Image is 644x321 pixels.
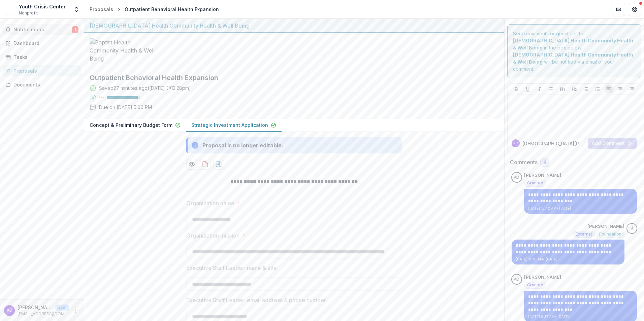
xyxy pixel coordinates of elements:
p: Executive Staff Leader: email address & phone number [186,296,326,304]
button: Preview a11cb6ba-87d2-4370-94af-d739c17e79b2-1.pdf [186,159,197,170]
div: [DEMOGRAPHIC_DATA] Health Community Health & Well Being [90,22,499,30]
button: Open entity switcher [72,3,81,16]
span: Nonprofit [19,10,38,16]
span: Foundation [599,232,621,237]
a: Proposals [87,4,116,14]
p: [PERSON_NAME] [18,304,53,311]
div: Youth Crisis Center [19,3,66,10]
div: Proposals [90,6,113,13]
span: Notifications [13,27,72,33]
img: Baptist Health Community Health & Well Being [90,38,157,63]
p: Organization mission [186,231,239,240]
p: Due on [DATE] 5:00 PM [99,104,152,111]
strong: [DEMOGRAPHIC_DATA] Health Community Health & Well Being [513,52,633,65]
p: [DATE] 11:39 AM • [DATE] [516,257,620,262]
a: Documents [3,79,81,90]
div: Kristen Dietzen [7,308,12,313]
div: Documents [13,81,76,88]
div: Kristen Dietzen [514,277,519,282]
button: Bold [512,85,520,93]
strong: [DEMOGRAPHIC_DATA] Health Community Health & Well Being [513,38,633,50]
div: Proposal is no longer editable. [202,141,283,149]
a: Tasks [3,51,81,63]
p: [DATE] 10:42 AM • [DATE] [528,206,633,211]
a: Dashboard [3,38,81,49]
button: Add Comment [588,138,637,149]
p: [PERSON_NAME] [524,172,561,179]
p: [DEMOGRAPHIC_DATA][PERSON_NAME] [522,140,585,147]
button: Notifications1 [3,24,81,35]
button: download-proposal [213,159,224,170]
button: Ordered List [593,85,602,93]
button: More [72,307,80,315]
button: Partners [612,3,625,16]
p: Strategic Investment Application [191,121,268,129]
span: Grantee [527,283,543,287]
button: Heading 2 [570,85,578,93]
span: 8 [543,160,546,166]
p: [PERSON_NAME] [587,223,624,230]
div: Dashboard [13,40,76,47]
h2: Comments [510,159,538,166]
div: Kristen Dietzen [513,142,518,145]
button: Align Left [605,85,613,93]
p: Organization name [186,199,234,207]
span: Grantee [527,181,543,185]
div: Proposals [13,67,76,74]
p: User [55,305,69,311]
div: Jennifer [631,226,633,230]
div: Outpatient Behavioral Health Expansion [125,6,219,13]
button: Strike [547,85,555,93]
button: Underline [524,85,532,93]
button: Italicize [536,85,544,93]
div: Saved 27 minutes ago ( [DATE] @ 12:28pm ) [99,84,191,92]
div: Send comments or questions to in the box below. will be notified via email of your comment. [507,24,642,78]
button: Bullet List [582,85,590,93]
p: [DATE] 9:37 AM • [DATE] [528,314,633,319]
div: Kristen Dietzen [514,175,519,180]
button: Get Help [628,3,641,16]
p: Concept & Preliminary Budget Form [90,121,172,129]
button: Align Right [628,85,636,93]
p: [EMAIL_ADDRESS][DOMAIN_NAME] [18,311,69,317]
nav: breadcrumb [87,4,222,14]
button: download-proposal [200,159,211,170]
button: Heading 1 [558,85,567,93]
button: Align Center [616,85,624,93]
span: 1 [72,26,78,33]
span: External [576,232,592,237]
p: 93 % [99,95,104,100]
p: Executive Staff Leader: name & title [186,264,277,272]
div: Tasks [13,53,76,61]
img: Youth Crisis Center [5,4,16,15]
h2: Outpatient Behavioral Health Expansion [90,74,488,82]
p: [PERSON_NAME] [524,274,561,281]
a: Proposals [3,65,81,76]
